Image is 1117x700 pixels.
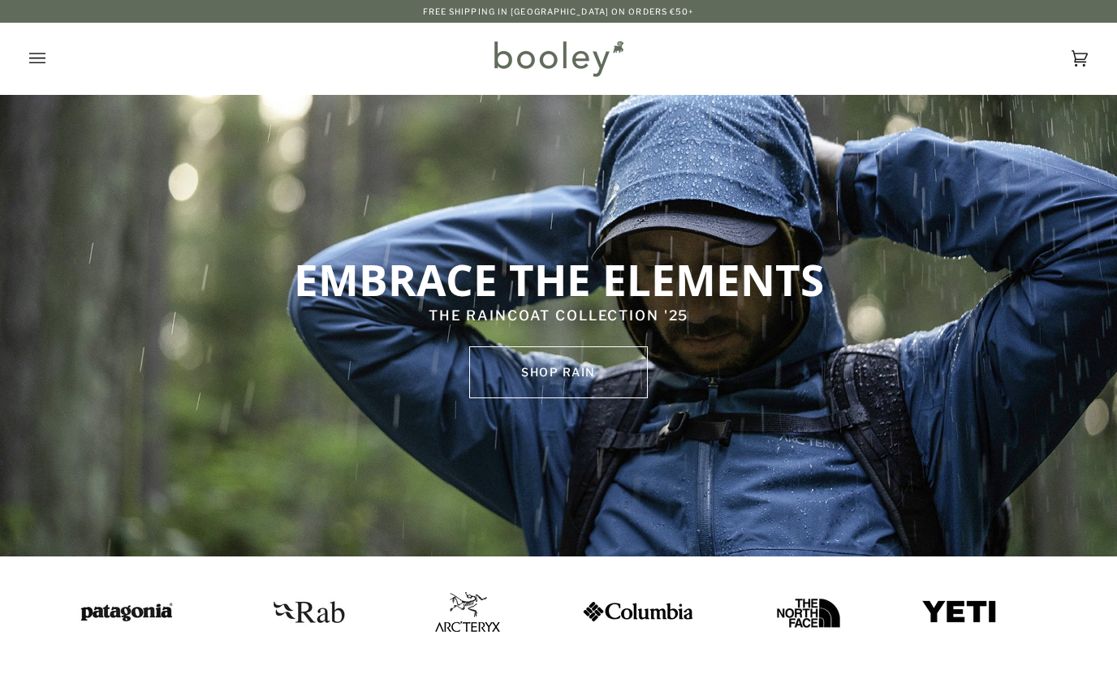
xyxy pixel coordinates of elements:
[234,252,883,306] p: EMBRACE THE ELEMENTS
[487,35,629,82] img: Booley
[469,346,648,398] a: SHOP rain
[234,306,883,327] p: THE RAINCOAT COLLECTION '25
[29,23,78,94] button: Open menu
[423,5,695,18] p: Free Shipping in [GEOGRAPHIC_DATA] on Orders €50+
